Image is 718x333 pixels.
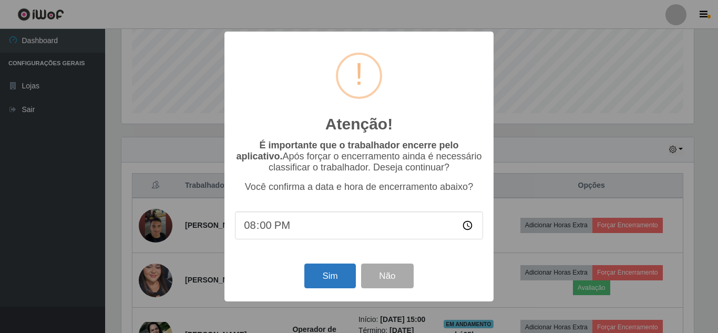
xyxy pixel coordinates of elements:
p: Você confirma a data e hora de encerramento abaixo? [235,181,483,193]
b: É importante que o trabalhador encerre pelo aplicativo. [236,140,458,162]
button: Não [361,264,413,288]
button: Sim [304,264,355,288]
p: Após forçar o encerramento ainda é necessário classificar o trabalhador. Deseja continuar? [235,140,483,173]
h2: Atenção! [325,115,393,134]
